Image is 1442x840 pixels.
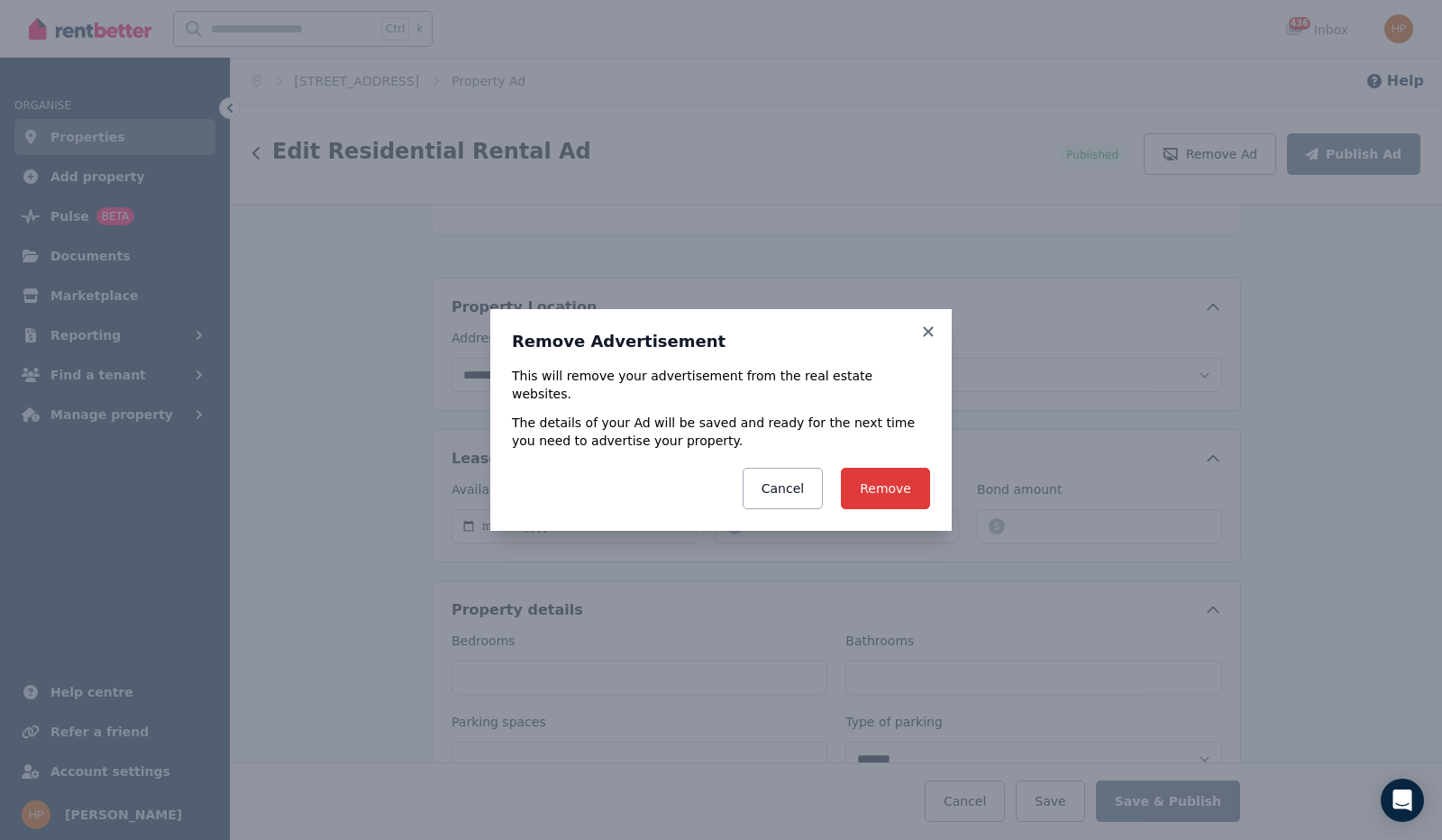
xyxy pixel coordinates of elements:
p: This will remove your advertisement from the real estate websites. [512,367,930,403]
div: Open Intercom Messenger [1381,779,1424,822]
p: The details of your Ad will be saved and ready for the next time you need to advertise your prope... [512,414,930,450]
h3: Remove Advertisement [512,331,930,352]
button: Remove [841,468,930,509]
button: Cancel [743,468,823,509]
